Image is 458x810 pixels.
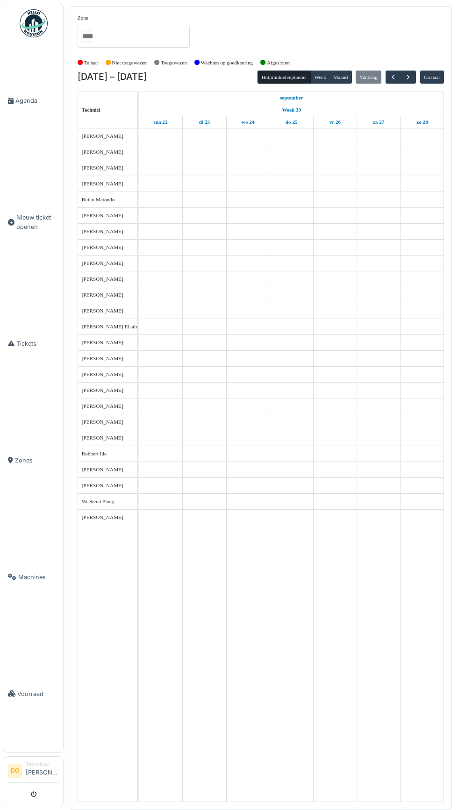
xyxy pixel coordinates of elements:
a: Machines [4,519,63,635]
h2: [DATE] – [DATE] [78,71,147,83]
span: [PERSON_NAME] [82,355,123,361]
a: Zones [4,402,63,519]
span: [PERSON_NAME] El atimi [82,324,141,329]
button: Vorige [386,71,401,84]
button: Week [310,71,330,84]
span: [PERSON_NAME] [82,435,123,441]
button: Ga naar [420,71,444,84]
a: Nieuw ticket openen [4,159,63,285]
span: Buiku Matondo [82,197,115,202]
a: 27 september 2025 [371,116,387,128]
span: Zones [15,456,59,465]
span: [PERSON_NAME] [82,387,123,393]
button: Vandaag [356,71,381,84]
a: Week 39 [279,104,303,116]
span: [PERSON_NAME] [82,133,123,139]
div: Technicus [26,760,59,767]
span: [PERSON_NAME] [82,260,123,266]
span: [PERSON_NAME] [82,340,123,345]
span: [PERSON_NAME] [82,292,123,298]
a: 22 september 2025 [278,92,306,104]
li: DO [8,764,22,778]
img: Badge_color-CXgf-gQk.svg [20,9,48,37]
span: [PERSON_NAME] [82,181,123,186]
label: Niet toegewezen [112,59,147,67]
a: Agenda [4,43,63,159]
span: Weekend Ploeg [82,498,114,504]
a: Voorraad [4,635,63,752]
a: 26 september 2025 [327,116,343,128]
span: [PERSON_NAME] [82,276,123,282]
span: [PERSON_NAME] [82,213,123,218]
label: Zone [78,14,88,22]
a: 24 september 2025 [239,116,257,128]
span: Agenda [15,96,59,105]
span: [PERSON_NAME] [82,371,123,377]
label: Te laat [84,59,98,67]
label: Afgesloten [267,59,290,67]
span: [PERSON_NAME] [82,419,123,425]
a: 25 september 2025 [283,116,300,128]
span: [PERSON_NAME] [82,228,123,234]
span: [PERSON_NAME] [82,308,123,313]
button: Hulpmiddelenplanner [258,71,311,84]
a: 22 september 2025 [152,116,170,128]
span: Robbert Ide [82,451,107,456]
a: 23 september 2025 [197,116,212,128]
span: [PERSON_NAME] [82,514,123,520]
span: [PERSON_NAME] [82,165,123,171]
span: Tickets [16,339,59,348]
a: DO Technicus[PERSON_NAME] [8,760,59,783]
button: Maand [329,71,352,84]
button: Volgende [401,71,416,84]
a: 28 september 2025 [414,116,430,128]
span: Voorraad [17,689,59,698]
span: [PERSON_NAME] [82,483,123,488]
input: Alles [81,29,93,43]
span: Technici [82,107,100,113]
span: Machines [18,573,59,582]
span: Nieuw ticket openen [16,213,59,231]
span: [PERSON_NAME] [82,149,123,155]
span: [PERSON_NAME] [82,403,123,409]
label: Toegewezen [161,59,187,67]
span: [PERSON_NAME] [82,467,123,472]
a: Tickets [4,285,63,402]
li: [PERSON_NAME] [26,760,59,781]
span: [PERSON_NAME] [82,244,123,250]
label: Wachten op goedkeuring [201,59,253,67]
